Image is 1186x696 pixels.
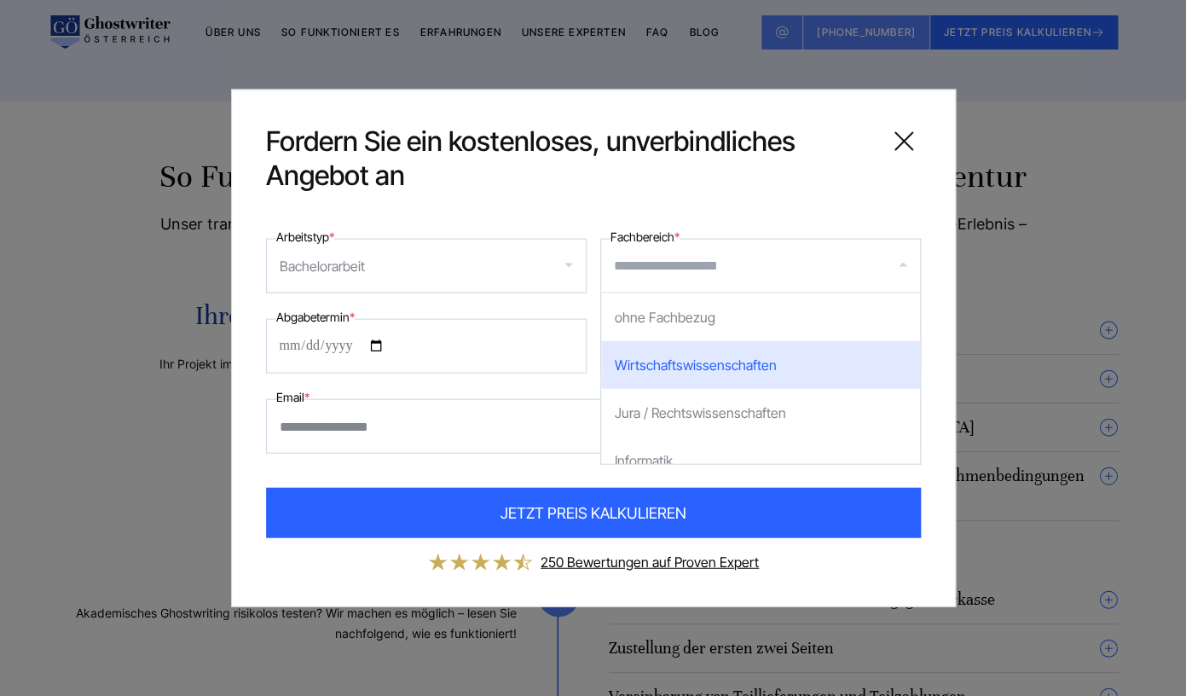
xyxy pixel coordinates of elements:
label: Fachbereich [610,227,680,247]
a: 250 Bewertungen auf Proven Expert [541,554,759,571]
div: ohne Fachbezug [601,293,920,341]
div: Jura / Rechtswissenschaften [601,389,920,437]
div: Wirtschaftswissenschaften [601,341,920,389]
div: Bachelorarbeit [280,252,365,280]
label: Email [276,387,310,408]
span: Fordern Sie ein kostenloses, unverbindliches Angebot an [266,125,873,193]
label: Arbeitstyp [276,227,334,247]
label: Abgabetermin [276,307,355,328]
span: JETZT PREIS KALKULIEREN [500,502,686,525]
div: Informatik [601,437,920,484]
button: JETZT PREIS KALKULIEREN [266,488,921,538]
